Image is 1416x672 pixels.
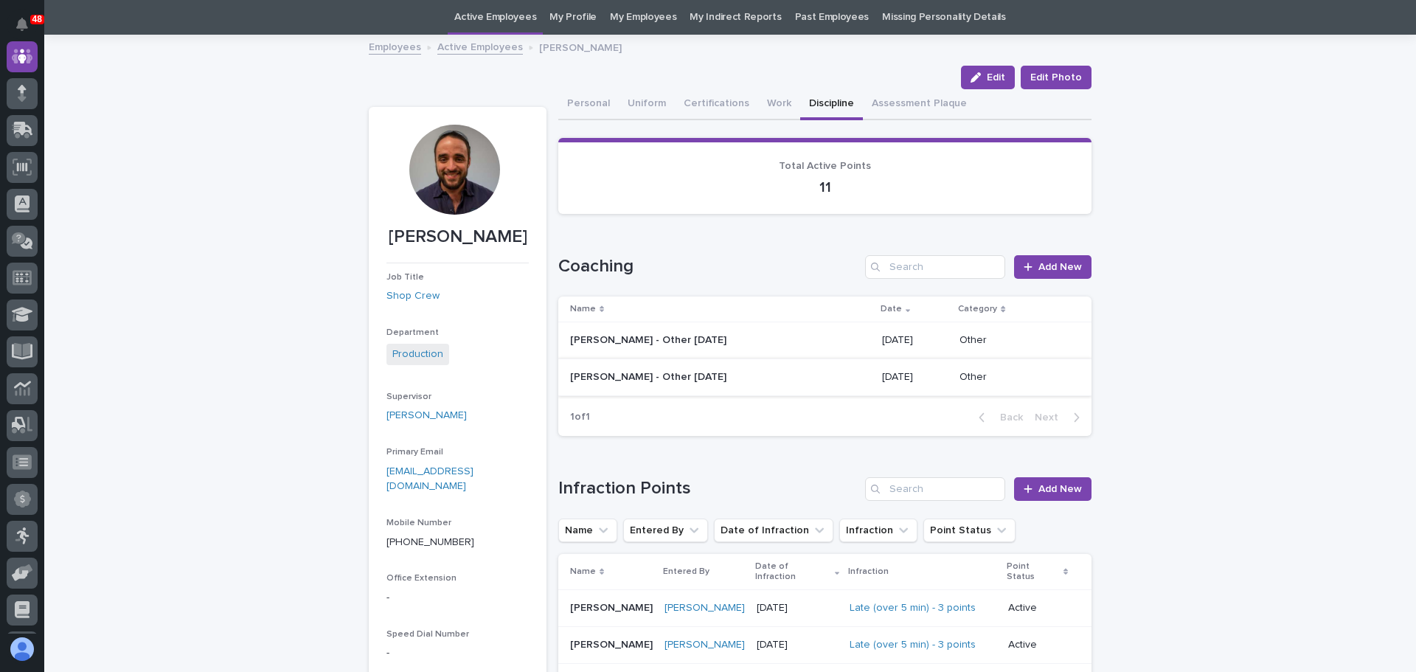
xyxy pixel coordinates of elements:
[1014,477,1091,501] a: Add New
[7,9,38,40] button: Notifications
[619,89,675,120] button: Uniform
[1008,602,1068,614] p: Active
[839,519,917,542] button: Infraction
[1008,639,1068,651] p: Active
[386,574,457,583] span: Office Extension
[558,89,619,120] button: Personal
[558,519,617,542] button: Name
[1029,411,1091,424] button: Next
[959,334,1068,347] p: Other
[1021,66,1091,89] button: Edit Photo
[755,558,831,586] p: Date of Infraction
[1038,484,1082,494] span: Add New
[386,466,473,492] a: [EMAIL_ADDRESS][DOMAIN_NAME]
[369,38,421,55] a: Employees
[863,89,976,120] button: Assessment Plaque
[1030,70,1082,85] span: Edit Photo
[386,392,431,401] span: Supervisor
[539,38,622,55] p: [PERSON_NAME]
[386,273,424,282] span: Job Title
[392,347,443,362] a: Production
[386,537,474,547] a: [PHONE_NUMBER]
[386,448,443,457] span: Primary Email
[570,331,729,347] p: [PERSON_NAME] - Other [DATE]
[923,519,1016,542] button: Point Status
[386,645,529,661] p: -
[437,38,523,55] a: Active Employees
[850,639,976,651] a: Late (over 5 min) - 3 points
[664,639,745,651] a: [PERSON_NAME]
[18,18,38,41] div: Notifications48
[558,256,859,277] h1: Coaching
[1038,262,1082,272] span: Add New
[570,599,656,614] p: [PERSON_NAME]
[800,89,863,120] button: Discipline
[882,371,948,384] p: [DATE]
[570,564,596,580] p: Name
[570,368,729,384] p: [PERSON_NAME] - Other [DATE]
[558,322,1091,358] tr: [PERSON_NAME] - Other [DATE][PERSON_NAME] - Other [DATE] [DATE]Other
[881,301,902,317] p: Date
[1014,255,1091,279] a: Add New
[865,477,1005,501] input: Search
[558,399,602,435] p: 1 of 1
[967,411,1029,424] button: Back
[570,301,596,317] p: Name
[663,564,709,580] p: Entered By
[576,179,1074,196] p: 11
[386,408,467,423] a: [PERSON_NAME]
[1035,412,1067,423] span: Next
[675,89,758,120] button: Certifications
[558,478,859,499] h1: Infraction Points
[848,564,889,580] p: Infraction
[558,627,1091,664] tr: [PERSON_NAME][PERSON_NAME] [PERSON_NAME] [DATE]Late (over 5 min) - 3 points Active
[757,639,838,651] p: [DATE]
[757,602,838,614] p: [DATE]
[714,519,833,542] button: Date of Infraction
[865,255,1005,279] input: Search
[386,519,451,527] span: Mobile Number
[958,301,997,317] p: Category
[558,358,1091,395] tr: [PERSON_NAME] - Other [DATE][PERSON_NAME] - Other [DATE] [DATE]Other
[386,630,469,639] span: Speed Dial Number
[386,226,529,248] p: [PERSON_NAME]
[7,634,38,665] button: users-avatar
[558,590,1091,627] tr: [PERSON_NAME][PERSON_NAME] [PERSON_NAME] [DATE]Late (over 5 min) - 3 points Active
[987,72,1005,83] span: Edit
[623,519,708,542] button: Entered By
[882,334,948,347] p: [DATE]
[386,288,440,304] a: Shop Crew
[959,371,1068,384] p: Other
[850,602,976,614] a: Late (over 5 min) - 3 points
[386,328,439,337] span: Department
[758,89,800,120] button: Work
[779,161,871,171] span: Total Active Points
[386,590,529,606] p: -
[991,412,1023,423] span: Back
[1007,558,1060,586] p: Point Status
[961,66,1015,89] button: Edit
[32,14,42,24] p: 48
[664,602,745,614] a: [PERSON_NAME]
[570,636,656,651] p: [PERSON_NAME]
